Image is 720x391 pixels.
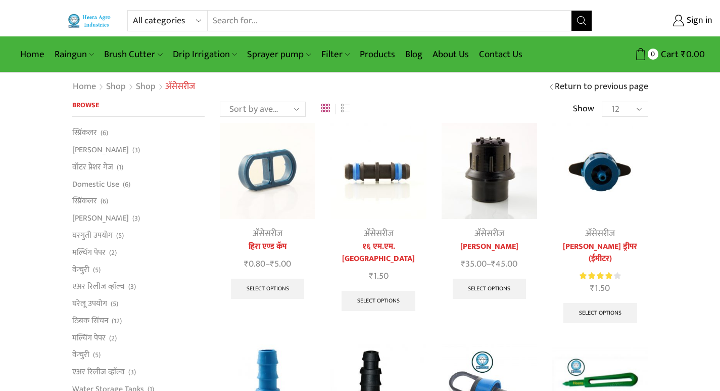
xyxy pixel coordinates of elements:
[112,316,122,326] span: (12)
[607,12,712,30] a: Sign in
[461,256,487,272] bdi: 35.00
[555,80,648,94] a: Return to previous page
[580,271,620,281] div: Rated 4.00 out of 5
[208,11,572,31] input: Search for...
[242,42,316,66] a: Sprayer pump
[72,295,107,313] a: घरेलू उपयोग
[72,244,106,261] a: मल्चिंग पेपर
[474,226,504,241] a: अ‍ॅसेसरीज
[101,196,108,206] span: (6)
[364,226,394,241] a: अ‍ॅसेसरीज
[72,80,195,94] nav: Breadcrumb
[244,256,249,272] span: ₹
[220,123,315,219] img: Heera Lateral End Cap
[135,80,156,94] a: Shop
[491,256,517,272] bdi: 45.00
[72,210,129,227] a: [PERSON_NAME]
[552,241,648,265] a: [PERSON_NAME] ड्रीपर (ईमीटर)
[244,256,265,272] bdi: 0.80
[72,329,106,346] a: मल्चिंग पेपर
[15,42,50,66] a: Home
[128,367,136,377] span: (3)
[658,48,679,61] span: Cart
[681,47,686,62] span: ₹
[369,269,373,284] span: ₹
[99,42,167,66] a: Brush Cutter
[116,231,124,241] span: (5)
[453,279,526,299] a: Select options for “फ्लश व्हाॅल्व”
[220,257,315,271] span: –
[72,312,108,329] a: ठिबक सिंचन
[72,127,97,141] a: स्प्रिंकलर
[93,350,101,360] span: (5)
[270,256,291,272] bdi: 5.00
[72,193,97,210] a: स्प्रिंकलर
[72,346,89,364] a: वेन्चुरी
[72,261,89,278] a: वेन्चुरी
[427,42,474,66] a: About Us
[580,271,612,281] span: Rated out of 5
[117,162,123,172] span: (1)
[355,42,400,66] a: Products
[111,299,118,309] span: (5)
[253,226,282,241] a: अ‍ॅसेसरीज
[442,257,537,271] span: –
[220,102,306,117] select: Shop order
[491,256,496,272] span: ₹
[132,213,140,224] span: (3)
[72,99,99,111] span: Browse
[573,103,594,116] span: Show
[602,45,705,64] a: 0 Cart ₹0.00
[681,47,705,62] bdi: 0.00
[552,123,648,219] img: हिरा ओनलाईन ड्रीपर (ईमीटर)
[72,158,113,176] a: वॉटर प्रेशर गेज
[369,269,389,284] bdi: 1.50
[93,265,101,275] span: (5)
[109,333,117,343] span: (2)
[72,278,125,295] a: एअर रिलीज व्हाॅल्व
[684,14,712,27] span: Sign in
[442,241,537,253] a: [PERSON_NAME]
[72,176,119,193] a: Domestic Use
[72,142,129,159] a: [PERSON_NAME]
[590,281,595,296] span: ₹
[342,291,415,311] a: Select options for “१६ एम.एम. जोईनर”
[474,42,527,66] a: Contact Us
[270,256,274,272] span: ₹
[648,49,658,59] span: 0
[563,303,637,323] a: Select options for “हिरा ओनलाईन ड्रीपर (ईमीटर)”
[123,180,130,190] span: (6)
[400,42,427,66] a: Blog
[72,80,97,94] a: Home
[72,364,125,381] a: एअर रिलीज व्हाॅल्व
[72,227,113,244] a: घरगुती उपयोग
[220,241,315,253] a: हिरा एण्ड कॅप
[101,128,108,138] span: (6)
[571,11,592,31] button: Search button
[590,281,610,296] bdi: 1.50
[50,42,99,66] a: Raingun
[442,123,537,219] img: Flush valve
[109,248,117,258] span: (2)
[128,282,136,292] span: (3)
[132,145,140,155] span: (3)
[106,80,126,94] a: Shop
[585,226,615,241] a: अ‍ॅसेसरीज
[168,42,242,66] a: Drip Irrigation
[330,123,426,219] img: १६ एम.एम. जोईनर
[165,81,195,93] h1: अ‍ॅसेसरीज
[231,279,305,299] a: Select options for “हिरा एण्ड कॅप”
[461,256,465,272] span: ₹
[316,42,355,66] a: Filter
[330,241,426,265] a: १६ एम.एम. [GEOGRAPHIC_DATA]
